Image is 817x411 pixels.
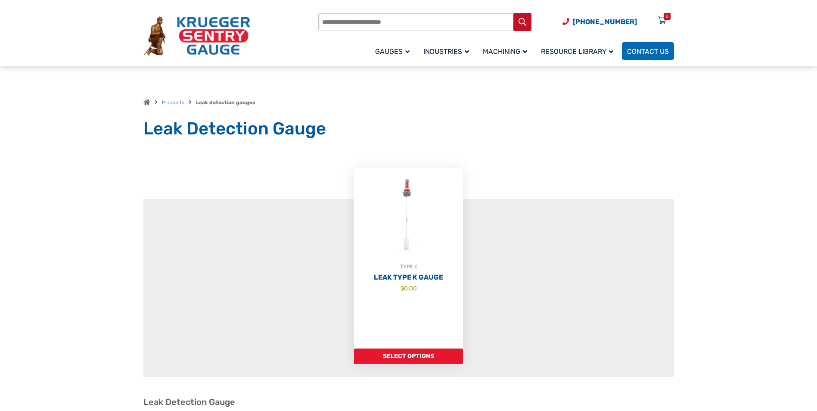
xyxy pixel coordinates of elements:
[354,262,463,271] div: TYPE K
[401,285,404,292] span: $
[627,47,669,56] span: Contact Us
[354,168,463,349] a: TYPE KLeak Type K Gauge $0.00
[375,47,410,56] span: Gauges
[143,118,674,140] h1: Leak Detection Gauge
[418,41,478,61] a: Industries
[666,13,668,20] div: 0
[370,41,418,61] a: Gauges
[562,16,637,27] a: Phone Number (920) 434-8860
[354,349,463,364] a: Add to cart: “Leak Type K Gauge”
[536,41,622,61] a: Resource Library
[622,42,674,60] a: Contact Us
[401,285,417,292] bdi: 0.00
[354,168,463,262] img: Leak Detection Gauge
[196,100,255,106] strong: Leak detection gauges
[143,397,674,408] h2: Leak Detection Gauge
[541,47,613,56] span: Resource Library
[483,47,527,56] span: Machining
[478,41,536,61] a: Machining
[354,273,463,282] h2: Leak Type K Gauge
[162,100,184,106] a: Products
[573,18,637,26] span: [PHONE_NUMBER]
[423,47,469,56] span: Industries
[143,16,250,56] img: Krueger Sentry Gauge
